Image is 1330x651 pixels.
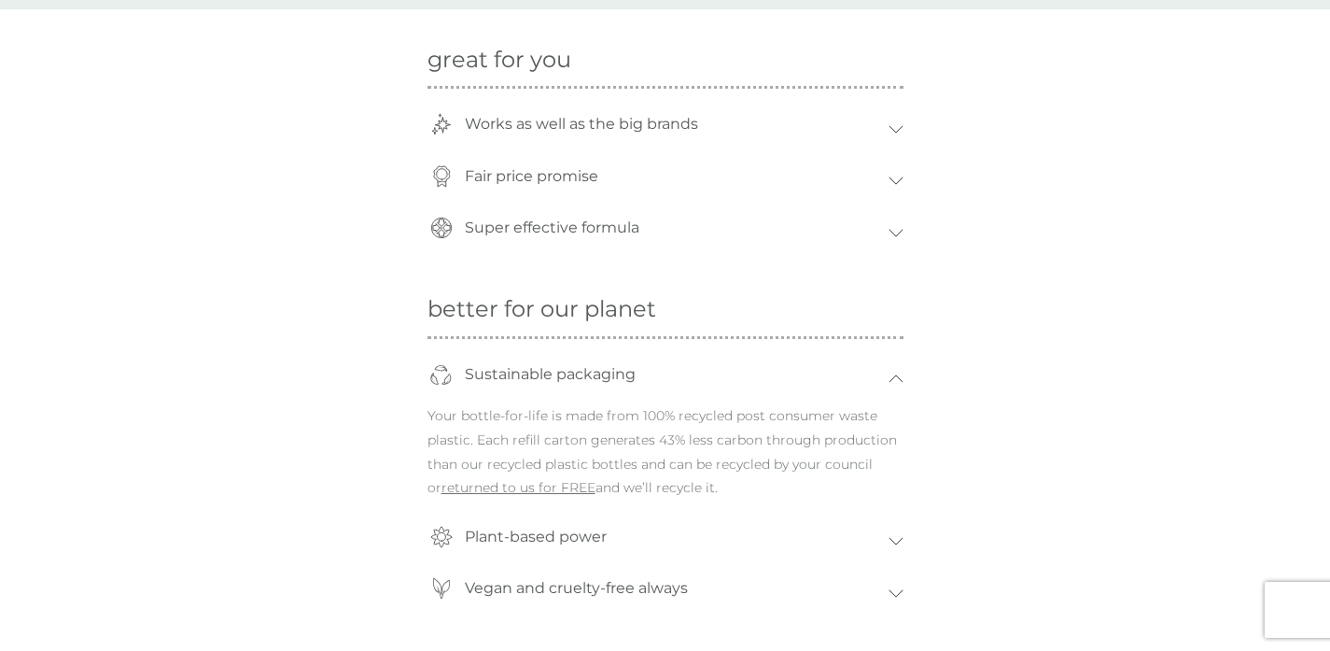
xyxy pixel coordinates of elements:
[455,353,645,396] p: Sustainable packaging
[427,47,903,74] h2: great for you
[455,155,608,198] p: Fair price promise
[441,479,595,496] a: returned to us for FREE
[430,526,453,548] img: smol-sunflower.svg
[430,364,452,385] img: smol-leaves-recycle.svg
[430,217,453,239] img: smol-super-effective.svg
[455,206,649,249] p: Super effective formula
[455,567,697,610] p: Vegan and cruelty-free always
[455,103,707,146] p: Works as well as the big brands
[455,516,616,559] p: Plant-based power
[431,578,452,599] img: smol-2-leaves.svg
[427,404,903,515] p: Your bottle-for-life is made from 100% recycled post consumer waste plastic. Each refill carton g...
[431,165,452,188] img: smol-medal.svg
[431,113,452,135] img: smol-stars.svg
[427,296,903,323] h2: better for our planet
